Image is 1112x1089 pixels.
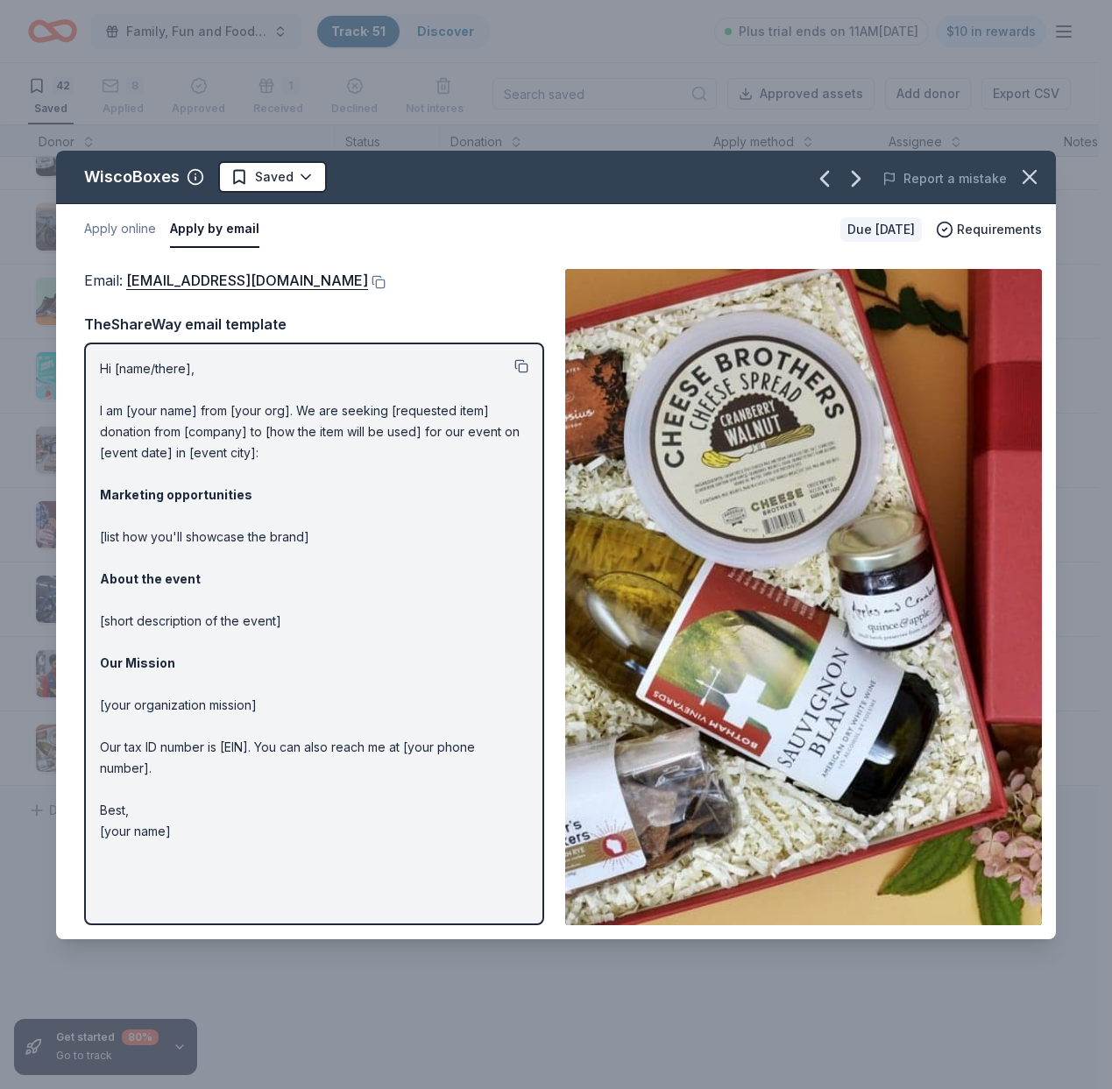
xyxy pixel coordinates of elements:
[100,571,201,586] strong: About the event
[84,211,156,248] button: Apply online
[255,166,294,187] span: Saved
[957,219,1042,240] span: Requirements
[100,487,252,502] strong: Marketing opportunities
[882,168,1007,189] button: Report a mistake
[936,219,1042,240] button: Requirements
[565,269,1042,925] img: Image for WiscoBoxes
[84,313,544,336] div: TheShareWay email template
[100,358,528,842] p: Hi [name/there], I am [your name] from [your org]. We are seeking [requested item] donation from ...
[84,163,180,191] div: WiscoBoxes
[218,161,327,193] button: Saved
[100,655,175,670] strong: Our Mission
[840,217,922,242] div: Due [DATE]
[126,269,368,292] a: [EMAIL_ADDRESS][DOMAIN_NAME]
[170,211,259,248] button: Apply by email
[84,272,368,289] span: Email :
